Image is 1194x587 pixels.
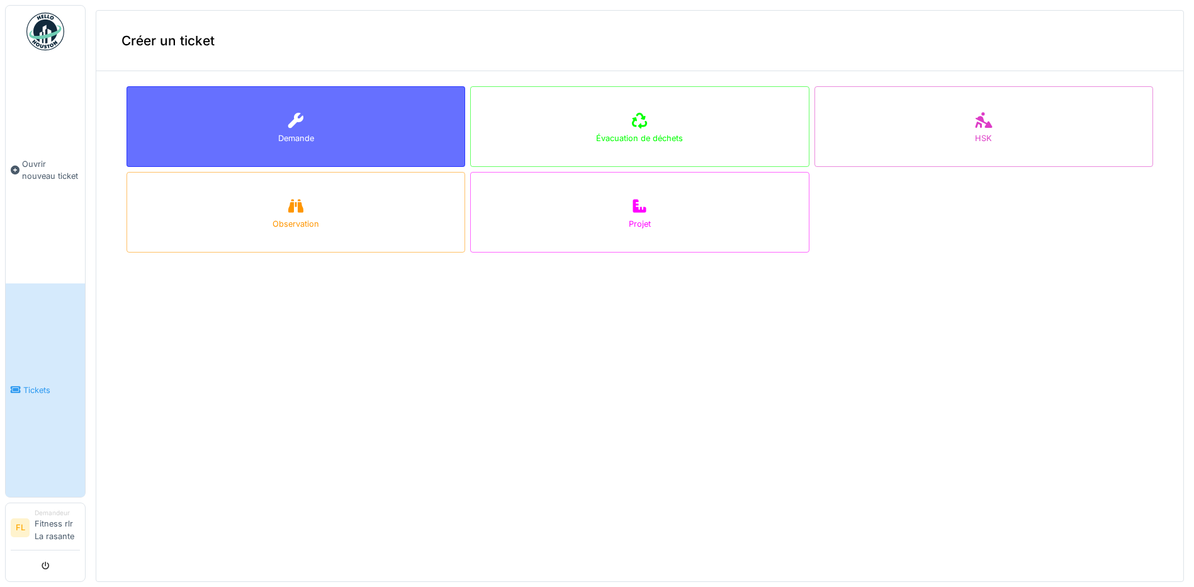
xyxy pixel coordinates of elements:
[6,57,85,283] a: Ouvrir nouveau ticket
[273,218,319,230] div: Observation
[35,508,80,547] li: Fitness rlr La rasante
[975,132,992,144] div: HSK
[11,518,30,537] li: FL
[278,132,314,144] div: Demande
[596,132,683,144] div: Évacuation de déchets
[6,283,85,497] a: Tickets
[26,13,64,50] img: Badge_color-CXgf-gQk.svg
[11,508,80,550] a: FL DemandeurFitness rlr La rasante
[629,218,651,230] div: Projet
[23,384,80,396] span: Tickets
[96,11,1183,71] div: Créer un ticket
[22,158,80,182] span: Ouvrir nouveau ticket
[35,508,80,518] div: Demandeur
